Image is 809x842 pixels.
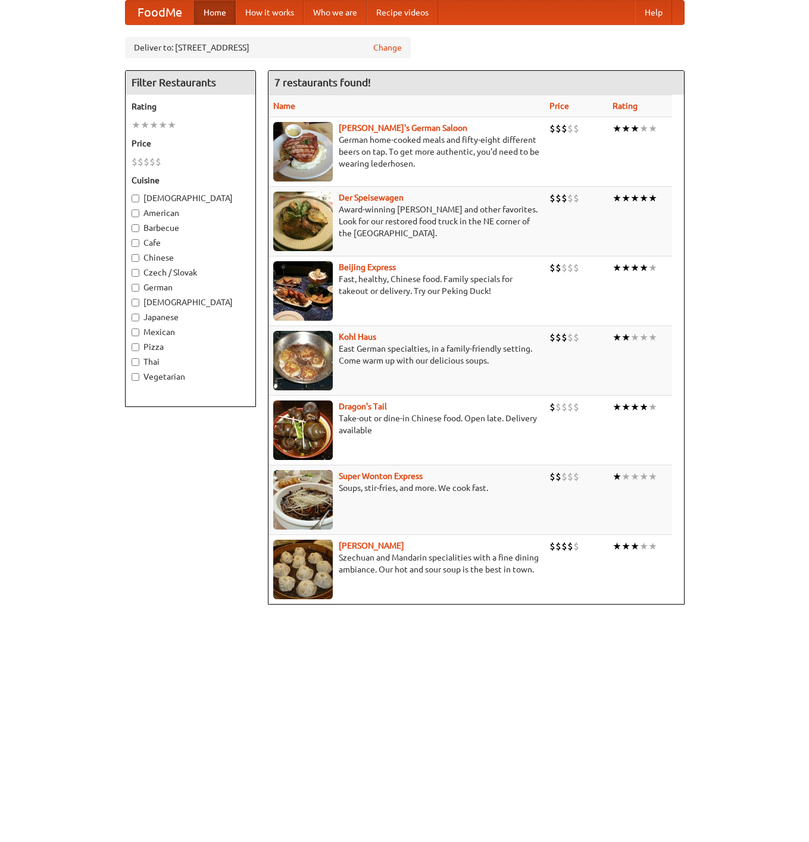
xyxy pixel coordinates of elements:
[140,118,149,132] li: ★
[132,314,139,321] input: Japanese
[630,540,639,553] li: ★
[561,331,567,344] li: $
[132,252,249,264] label: Chinese
[555,470,561,483] li: $
[132,358,139,366] input: Thai
[149,118,158,132] li: ★
[648,540,657,553] li: ★
[613,261,621,274] li: ★
[273,122,333,181] img: esthers.jpg
[567,400,573,414] li: $
[630,400,639,414] li: ★
[555,400,561,414] li: $
[573,261,579,274] li: $
[273,552,540,575] p: Szechuan and Mandarin specialities with a fine dining ambiance. Our hot and sour soup is the best...
[132,239,139,247] input: Cafe
[639,331,648,344] li: ★
[561,261,567,274] li: $
[621,400,630,414] li: ★
[339,193,404,202] b: Der Speisewagen
[555,331,561,344] li: $
[273,134,540,170] p: German home-cooked meals and fifty-eight different beers on tap. To get more authentic, you'd nee...
[549,192,555,205] li: $
[549,261,555,274] li: $
[132,254,139,262] input: Chinese
[132,155,138,168] li: $
[648,261,657,274] li: ★
[573,331,579,344] li: $
[132,101,249,112] h5: Rating
[132,341,249,353] label: Pizza
[158,118,167,132] li: ★
[555,192,561,205] li: $
[273,192,333,251] img: speisewagen.jpg
[273,412,540,436] p: Take-out or dine-in Chinese food. Open late. Delivery available
[621,261,630,274] li: ★
[132,296,249,308] label: [DEMOGRAPHIC_DATA]
[273,482,540,494] p: Soups, stir-fries, and more. We cook fast.
[273,273,540,297] p: Fast, healthy, Chinese food. Family specials for takeout or delivery. Try our Peking Duck!
[274,77,371,88] ng-pluralize: 7 restaurants found!
[132,224,139,232] input: Barbecue
[273,470,333,530] img: superwonton.jpg
[613,540,621,553] li: ★
[132,373,139,381] input: Vegetarian
[621,122,630,135] li: ★
[132,222,249,234] label: Barbecue
[273,261,333,321] img: beijing.jpg
[367,1,438,24] a: Recipe videos
[561,122,567,135] li: $
[621,192,630,205] li: ★
[613,331,621,344] li: ★
[573,540,579,553] li: $
[167,118,176,132] li: ★
[639,400,648,414] li: ★
[567,261,573,274] li: $
[373,42,402,54] a: Change
[573,470,579,483] li: $
[132,284,139,292] input: German
[132,192,249,204] label: [DEMOGRAPHIC_DATA]
[567,122,573,135] li: $
[273,540,333,599] img: shandong.jpg
[132,311,249,323] label: Japanese
[648,400,657,414] li: ★
[132,118,140,132] li: ★
[132,326,249,338] label: Mexican
[561,470,567,483] li: $
[621,331,630,344] li: ★
[561,400,567,414] li: $
[555,122,561,135] li: $
[549,101,569,111] a: Price
[555,540,561,553] li: $
[630,331,639,344] li: ★
[635,1,672,24] a: Help
[555,261,561,274] li: $
[149,155,155,168] li: $
[132,343,139,351] input: Pizza
[132,237,249,249] label: Cafe
[639,470,648,483] li: ★
[339,123,467,133] a: [PERSON_NAME]'s German Saloon
[573,122,579,135] li: $
[648,122,657,135] li: ★
[143,155,149,168] li: $
[132,328,139,336] input: Mexican
[573,192,579,205] li: $
[132,207,249,219] label: American
[549,470,555,483] li: $
[549,331,555,344] li: $
[132,356,249,368] label: Thai
[630,122,639,135] li: ★
[339,262,396,272] a: Beijing Express
[194,1,236,24] a: Home
[304,1,367,24] a: Who we are
[132,209,139,217] input: American
[339,541,404,550] b: [PERSON_NAME]
[648,470,657,483] li: ★
[273,204,540,239] p: Award-winning [PERSON_NAME] and other favorites. Look for our restored food truck in the NE corne...
[132,269,139,277] input: Czech / Slovak
[339,402,387,411] a: Dragon's Tail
